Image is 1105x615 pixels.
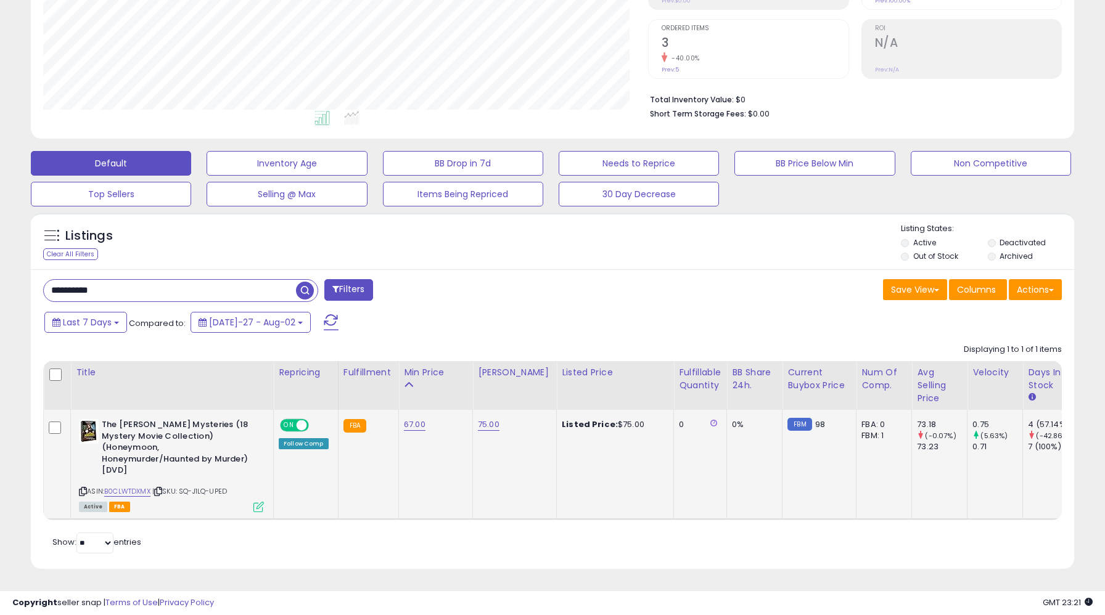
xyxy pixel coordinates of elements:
span: $0.00 [748,108,770,120]
a: Privacy Policy [160,597,214,608]
span: All listings currently available for purchase on Amazon [79,502,107,512]
div: ASIN: [79,419,264,510]
strong: Copyright [12,597,57,608]
div: Num of Comp. [861,366,906,392]
div: Avg Selling Price [917,366,962,405]
h2: 3 [662,36,848,52]
span: 98 [815,418,825,430]
button: Selling @ Max [207,182,367,206]
label: Deactivated [1000,237,1046,248]
button: Top Sellers [31,182,191,206]
button: 30 Day Decrease [559,182,719,206]
small: (-0.07%) [925,431,956,441]
div: Listed Price [562,366,668,379]
div: Min Price [404,366,467,379]
div: Current Buybox Price [787,366,851,392]
a: B0CLWTDXMX [104,486,150,497]
small: -40.00% [667,54,700,63]
label: Active [913,237,936,248]
button: Last 7 Days [44,312,127,333]
button: BB Drop in 7d [383,151,543,176]
a: 75.00 [478,418,499,431]
span: [DATE]-27 - Aug-02 [209,316,295,328]
b: Listed Price: [562,418,618,430]
div: 0% [732,419,773,430]
label: Archived [1000,251,1033,261]
button: Needs to Reprice [559,151,719,176]
small: Prev: N/A [875,66,899,73]
span: | SKU: SQ-J1LQ-UPED [152,486,227,496]
button: Non Competitive [911,151,1071,176]
div: 0.71 [972,441,1022,452]
span: OFF [307,420,327,431]
span: FBA [109,502,130,512]
div: Follow Comp [279,438,329,449]
button: Items Being Repriced [383,182,543,206]
button: Columns [949,279,1007,300]
small: FBA [343,419,366,433]
span: Ordered Items [662,25,848,32]
div: $75.00 [562,419,664,430]
button: Default [31,151,191,176]
button: Save View [883,279,947,300]
span: Compared to: [129,317,186,329]
div: Clear All Filters [43,248,98,260]
button: BB Price Below Min [734,151,895,176]
div: 73.23 [917,441,967,452]
div: Velocity [972,366,1017,379]
div: seller snap | | [12,597,214,609]
div: [PERSON_NAME] [478,366,551,379]
div: Repricing [279,366,333,379]
b: Total Inventory Value: [650,94,734,105]
div: 0 [679,419,717,430]
small: Prev: 5 [662,66,679,73]
small: FBM [787,418,811,431]
button: Inventory Age [207,151,367,176]
a: Terms of Use [105,597,158,608]
span: ROI [875,25,1061,32]
div: Title [76,366,268,379]
li: $0 [650,91,1053,106]
button: [DATE]-27 - Aug-02 [191,312,311,333]
p: Listing States: [901,223,1074,235]
label: Out of Stock [913,251,958,261]
div: 4 (57.14%) [1028,419,1078,430]
div: FBA: 0 [861,419,902,430]
h5: Listings [65,227,113,245]
div: FBM: 1 [861,430,902,441]
small: (-42.86%) [1036,431,1071,441]
div: 73.18 [917,419,967,430]
div: Displaying 1 to 1 of 1 items [964,344,1062,356]
div: 7 (100%) [1028,441,1078,452]
img: 41JyLI-EVXL._SL40_.jpg [79,419,99,444]
button: Actions [1009,279,1062,300]
b: Short Term Storage Fees: [650,108,746,119]
button: Filters [324,279,372,301]
small: Days In Stock. [1028,392,1035,403]
div: Fulfillment [343,366,393,379]
h2: N/A [875,36,1061,52]
span: Show: entries [52,536,141,548]
span: 2025-08-10 23:21 GMT [1043,597,1093,608]
span: ON [281,420,297,431]
div: Fulfillable Quantity [679,366,721,392]
div: 0.75 [972,419,1022,430]
a: 67.00 [404,418,425,431]
span: Columns [957,283,996,296]
b: The [PERSON_NAME] Mysteries (18 Mystery Movie Collection) (Honeymoon, Honeymurder/Haunted by Murd... [102,419,252,479]
span: Last 7 Days [63,316,112,328]
small: (5.63%) [980,431,1008,441]
div: Days In Stock [1028,366,1073,392]
div: BB Share 24h. [732,366,777,392]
